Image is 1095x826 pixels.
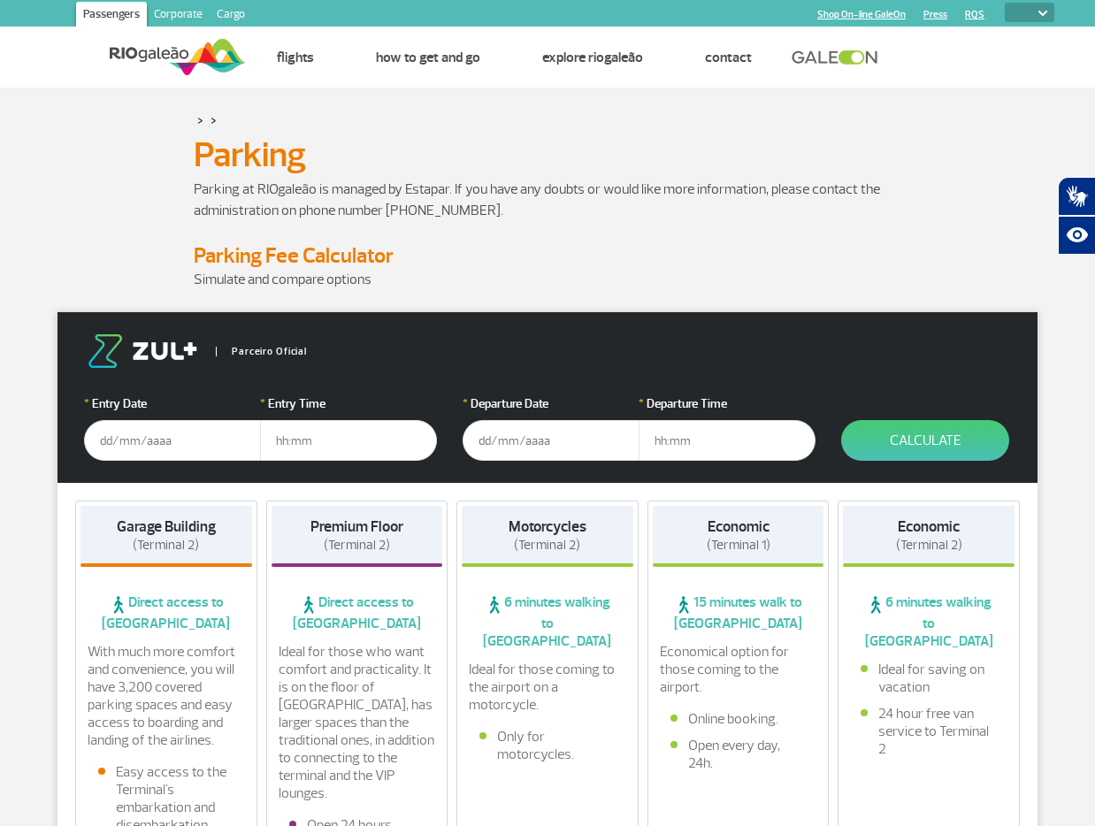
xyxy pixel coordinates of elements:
span: Direct access to [GEOGRAPHIC_DATA] [80,593,252,632]
span: Direct access to [GEOGRAPHIC_DATA] [272,593,443,632]
input: dd/mm/aaaa [463,420,639,461]
li: Ideal for saving on vacation [861,661,997,696]
a: Press [923,9,947,20]
span: 6 minutes walking to [GEOGRAPHIC_DATA] [462,593,633,650]
span: (Terminal 2) [133,537,199,554]
strong: Economic [898,517,960,536]
strong: Garage Building [117,517,216,536]
a: Contact [705,49,752,66]
p: Economical option for those coming to the airport. [660,643,817,696]
div: Plugin de acessibilidade da Hand Talk. [1058,177,1095,255]
p: Parking at RIOgaleão is managed by Estapar. If you have any doubts or would like more information... [194,179,901,221]
span: 15 minutes walk to [GEOGRAPHIC_DATA] [653,593,824,632]
li: Open every day, 24h. [670,737,807,772]
a: Cargo [210,2,252,30]
input: hh:mm [260,420,437,461]
a: > [211,110,217,130]
button: Abrir recursos assistivos. [1058,216,1095,255]
button: Abrir tradutor de língua de sinais. [1058,177,1095,216]
li: Only for motorcycles. [479,728,616,763]
label: Departure Date [463,394,639,413]
span: Parceiro Oficial [216,347,307,356]
h4: Parking Fee Calculator [194,242,901,269]
span: (Terminal 2) [896,537,962,554]
a: RQS [965,9,984,20]
p: Ideal for those who want comfort and practicality. It is on the floor of [GEOGRAPHIC_DATA], has l... [279,643,436,802]
a: > [197,110,203,130]
a: Passengers [76,2,147,30]
button: Calculate [841,420,1009,461]
p: With much more comfort and convenience, you will have 3,200 covered parking spaces and easy acces... [88,643,245,749]
label: Entry Time [260,394,437,413]
label: Entry Date [84,394,261,413]
img: logo-zul.png [84,334,201,368]
span: 6 minutes walking to [GEOGRAPHIC_DATA] [843,593,1015,650]
a: Flights [277,49,314,66]
strong: Economic [708,517,770,536]
span: (Terminal 2) [514,537,580,554]
p: Simulate and compare options [194,269,901,290]
span: (Terminal 1) [707,537,770,554]
input: dd/mm/aaaa [84,420,261,461]
a: How to get and go [376,49,480,66]
span: (Terminal 2) [324,537,390,554]
input: hh:mm [639,420,816,461]
a: Explore RIOgaleão [542,49,643,66]
li: Online booking. [670,710,807,728]
strong: Premium Floor [310,517,403,536]
strong: Motorcycles [509,517,586,536]
p: Ideal for those coming to the airport on a motorcycle. [469,661,626,714]
a: Shop On-line GaleOn [817,9,906,20]
h1: Parking [194,140,901,170]
label: Departure Time [639,394,816,413]
li: 24 hour free van service to Terminal 2 [861,705,997,758]
a: Corporate [147,2,210,30]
